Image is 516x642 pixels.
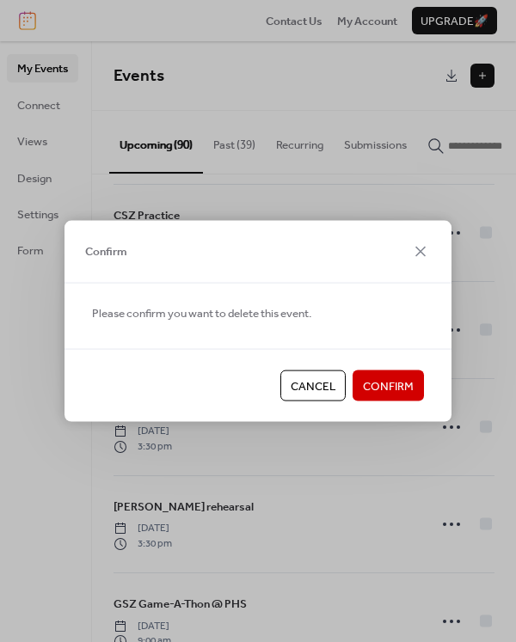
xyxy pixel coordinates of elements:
[291,378,335,395] span: Cancel
[353,370,424,401] button: Confirm
[363,378,414,395] span: Confirm
[92,304,311,321] span: Please confirm you want to delete this event.
[85,243,127,260] span: Confirm
[280,370,346,401] button: Cancel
